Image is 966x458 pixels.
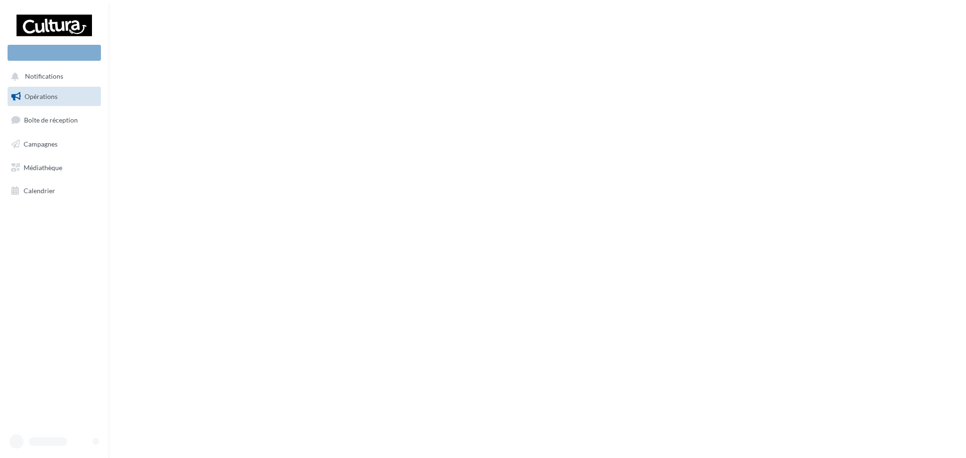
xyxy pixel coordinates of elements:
span: Opérations [25,92,58,100]
a: Médiathèque [6,158,103,178]
a: Campagnes [6,134,103,154]
span: Boîte de réception [24,116,78,124]
a: Opérations [6,87,103,106]
span: Calendrier [24,187,55,195]
span: Campagnes [24,140,58,148]
span: Notifications [25,73,63,81]
a: Boîte de réception [6,110,103,130]
a: Calendrier [6,181,103,201]
span: Médiathèque [24,163,62,171]
div: Nouvelle campagne [8,45,101,61]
